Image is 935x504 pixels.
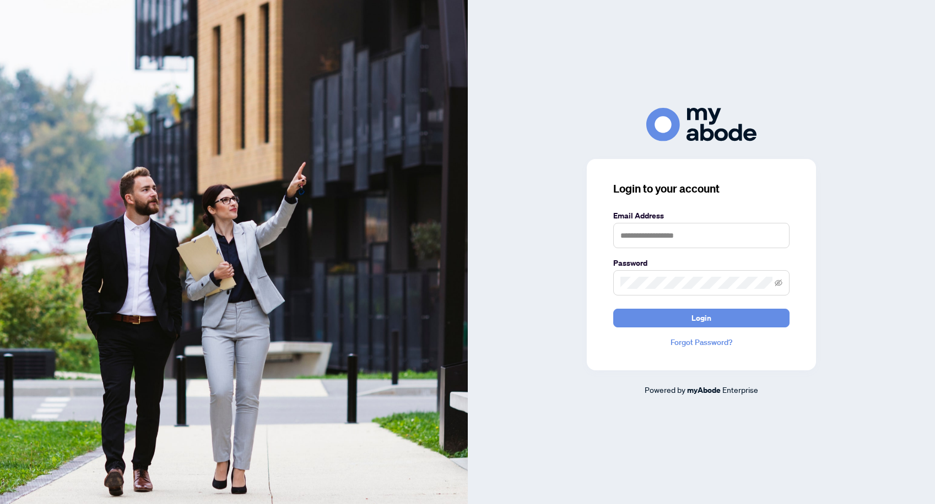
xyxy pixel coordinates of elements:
label: Password [613,257,790,269]
span: Powered by [645,385,685,395]
h3: Login to your account [613,181,790,196]
button: Login [613,309,790,327]
img: ma-logo [646,108,756,141]
span: Login [691,309,711,327]
a: myAbode [687,384,721,396]
a: Forgot Password? [613,336,790,348]
span: eye-invisible [775,279,782,287]
label: Email Address [613,210,790,222]
span: Enterprise [722,385,758,395]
